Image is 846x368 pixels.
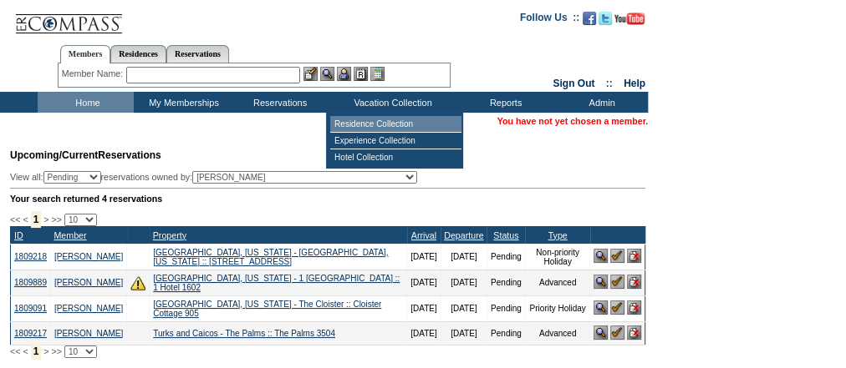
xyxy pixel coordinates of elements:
td: [DATE] [407,321,441,345]
span: > [43,214,48,224]
a: Turks and Caicos - The Palms :: The Palms 3504 [153,329,335,338]
td: Advanced [525,321,590,345]
td: Hotel Collection [330,149,461,165]
a: Departure [444,230,483,240]
a: 1809091 [14,304,47,313]
img: Confirm Reservation [610,300,624,315]
td: Experience Collection [330,133,461,149]
a: [GEOGRAPHIC_DATA], [US_STATE] - [GEOGRAPHIC_DATA], [US_STATE] :: [STREET_ADDRESS] [153,248,388,266]
td: My Memberships [134,92,230,113]
td: Reports [456,92,552,113]
td: Residence Collection [330,116,461,133]
a: [GEOGRAPHIC_DATA], [US_STATE] - 1 [GEOGRAPHIC_DATA] :: 1 Hotel 1602 [153,274,400,292]
td: [DATE] [407,244,441,270]
a: [PERSON_NAME] [54,329,123,338]
span: << [10,346,20,356]
span: < [23,214,28,224]
td: [DATE] [441,244,487,270]
img: Cancel Reservation [627,249,641,263]
a: ID [14,230,23,240]
span: You have not yet chosen a member. [497,116,648,126]
a: Residences [110,45,166,63]
img: Follow us on Twitter [599,12,612,25]
span: Reservations [10,149,161,161]
td: Reservations [230,92,326,113]
img: There are insufficient days and/or tokens to cover this reservation [130,275,145,290]
span: 1 [31,211,42,228]
img: Confirm Reservation [610,275,624,289]
img: Become our fan on Facebook [583,12,596,25]
img: View Reservation [594,275,608,289]
a: 1809889 [14,278,47,287]
a: [PERSON_NAME] [54,304,123,313]
td: Non-priority Holiday [525,244,590,270]
a: Member [54,230,86,240]
img: Confirm Reservation [610,325,624,340]
td: [DATE] [407,295,441,321]
a: Status [493,230,518,240]
a: Sign Out [553,78,594,89]
span: >> [51,214,61,224]
img: Cancel Reservation [627,325,641,340]
img: Impersonate [337,67,351,81]
img: b_edit.gif [303,67,318,81]
td: Priority Holiday [525,295,590,321]
img: Cancel Reservation [627,275,641,289]
a: [PERSON_NAME] [54,252,123,261]
td: Vacation Collection [326,92,456,113]
a: Members [60,45,111,63]
td: Pending [487,270,525,295]
a: [GEOGRAPHIC_DATA], [US_STATE] - The Cloister :: Cloister Cottage 905 [153,300,381,318]
img: View [320,67,334,81]
td: [DATE] [441,321,487,345]
td: [DATE] [441,295,487,321]
td: Admin [552,92,648,113]
a: Reservations [166,45,229,63]
a: 1809218 [14,252,47,261]
td: Follow Us :: [520,10,579,30]
img: Subscribe to our YouTube Channel [614,13,645,25]
img: b_calculator.gif [370,67,385,81]
td: Pending [487,295,525,321]
span: >> [51,346,61,356]
a: 1809217 [14,329,47,338]
td: Advanced [525,270,590,295]
td: Home [38,92,134,113]
a: Property [153,230,186,240]
td: Pending [487,244,525,270]
a: Type [548,230,567,240]
td: Pending [487,321,525,345]
span: Upcoming/Current [10,149,98,161]
a: [PERSON_NAME] [54,278,123,287]
span: << [10,214,20,224]
div: Member Name: [62,67,126,81]
span: 1 [31,343,42,360]
a: Subscribe to our YouTube Channel [614,17,645,27]
a: Arrival [411,230,436,240]
img: Cancel Reservation [627,300,641,315]
a: Help [624,78,645,89]
span: > [43,346,48,356]
a: Follow us on Twitter [599,17,612,27]
img: View Reservation [594,249,608,263]
div: View all: reservations owned by: [10,171,425,184]
td: [DATE] [407,270,441,295]
img: View Reservation [594,325,608,340]
td: [DATE] [441,270,487,295]
img: Confirm Reservation [610,249,624,263]
img: Reservations [354,67,368,81]
a: Become our fan on Facebook [583,17,596,27]
span: < [23,346,28,356]
img: View Reservation [594,300,608,315]
span: :: [606,78,613,89]
div: Your search returned 4 reservations [10,194,645,204]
